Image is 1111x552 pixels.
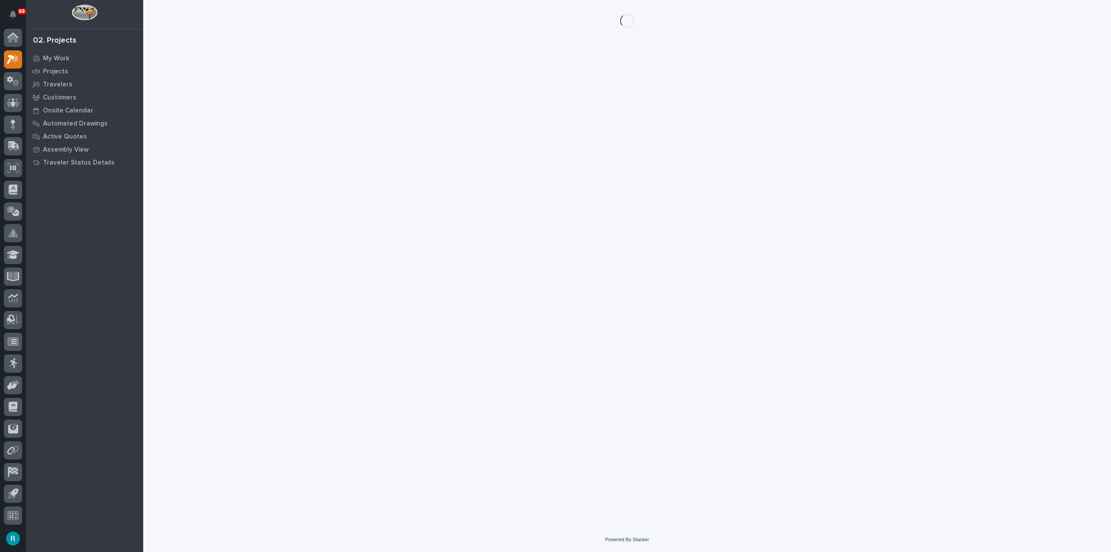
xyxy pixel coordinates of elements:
a: Projects [26,65,143,78]
a: Active Quotes [26,130,143,143]
a: Customers [26,91,143,104]
p: Customers [43,94,76,102]
p: Onsite Calendar [43,107,93,115]
p: Projects [43,68,68,76]
a: Onsite Calendar [26,104,143,117]
div: 02. Projects [33,36,76,46]
p: Active Quotes [43,133,87,141]
div: Notifications69 [11,10,22,24]
p: Assembly View [43,146,89,154]
p: Travelers [43,81,72,89]
a: My Work [26,52,143,65]
img: Workspace Logo [72,4,97,20]
a: Travelers [26,78,143,91]
button: users-avatar [4,529,22,548]
button: Notifications [4,5,22,23]
a: Assembly View [26,143,143,156]
p: Traveler Status Details [43,159,115,167]
a: Traveler Status Details [26,156,143,169]
p: 69 [19,8,25,14]
p: Automated Drawings [43,120,108,128]
a: Automated Drawings [26,117,143,130]
p: My Work [43,55,69,63]
a: Powered By Stacker [605,537,649,542]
